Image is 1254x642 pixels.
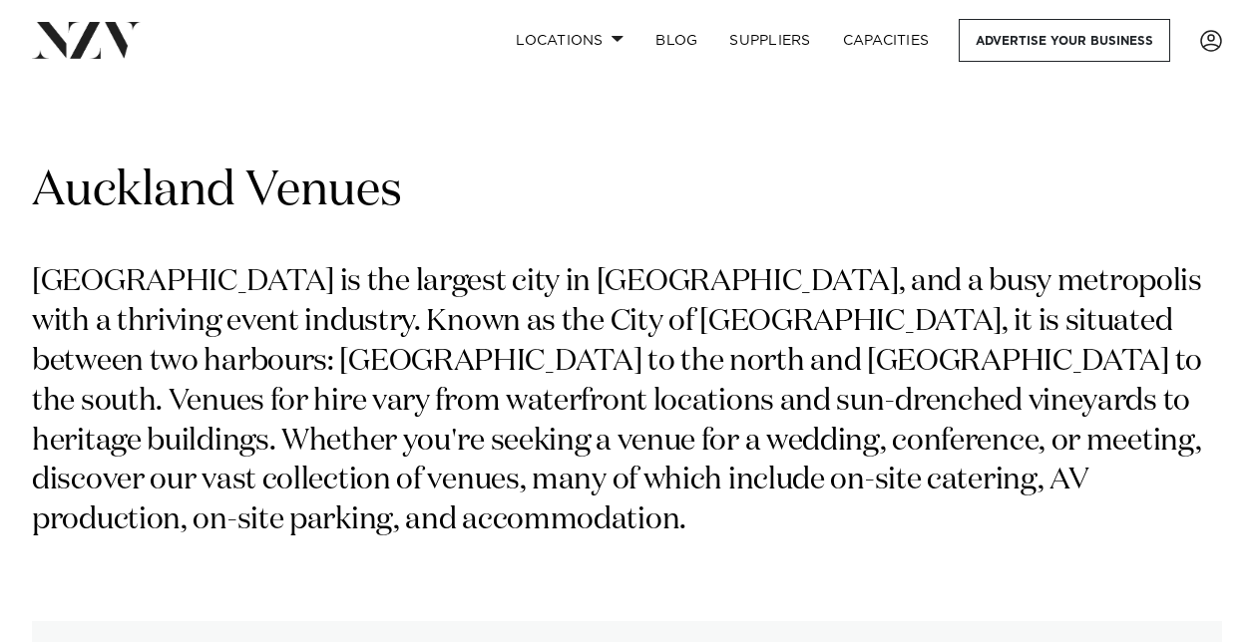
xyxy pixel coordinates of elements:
h1: Auckland Venues [32,160,1222,223]
img: nzv-logo.png [32,22,141,58]
a: Capacities [827,19,946,62]
a: Locations [500,19,639,62]
a: BLOG [639,19,713,62]
p: [GEOGRAPHIC_DATA] is the largest city in [GEOGRAPHIC_DATA], and a busy metropolis with a thriving... [32,263,1222,541]
a: Advertise your business [959,19,1170,62]
a: SUPPLIERS [713,19,826,62]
